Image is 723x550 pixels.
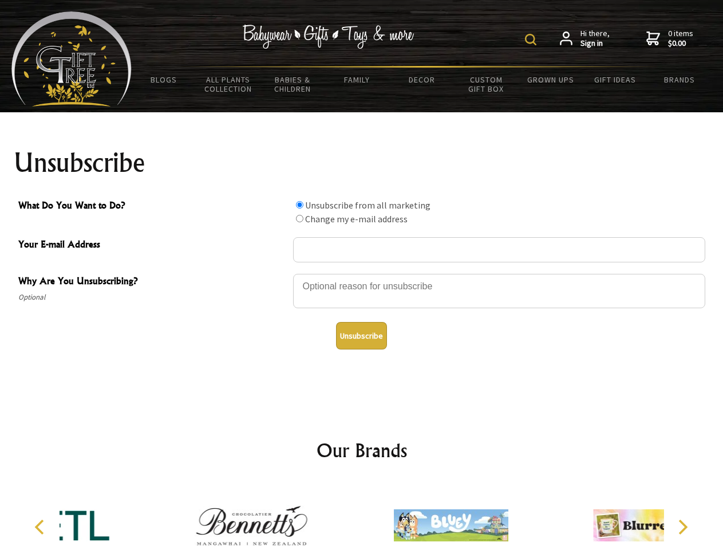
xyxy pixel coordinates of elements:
[196,68,261,101] a: All Plants Collection
[11,11,132,107] img: Babyware - Gifts - Toys and more...
[454,68,519,101] a: Custom Gift Box
[525,34,536,45] img: product search
[18,290,287,304] span: Optional
[260,68,325,101] a: Babies & Children
[18,237,287,254] span: Your E-mail Address
[296,201,303,209] input: What Do You Want to Do?
[560,29,610,49] a: Hi there,Sign in
[132,68,196,92] a: BLOGS
[305,213,408,225] label: Change my e-mail address
[668,28,693,49] span: 0 items
[296,215,303,222] input: What Do You Want to Do?
[647,68,712,92] a: Brands
[243,25,414,49] img: Babywear - Gifts - Toys & more
[670,514,695,540] button: Next
[293,274,705,308] textarea: Why Are You Unsubscribing?
[580,29,610,49] span: Hi there,
[29,514,54,540] button: Previous
[336,322,387,349] button: Unsubscribe
[518,68,583,92] a: Grown Ups
[646,29,693,49] a: 0 items$0.00
[14,149,710,176] h1: Unsubscribe
[389,68,454,92] a: Decor
[18,274,287,290] span: Why Are You Unsubscribing?
[18,198,287,215] span: What Do You Want to Do?
[580,38,610,49] strong: Sign in
[23,437,701,464] h2: Our Brands
[325,68,390,92] a: Family
[293,237,705,262] input: Your E-mail Address
[668,38,693,49] strong: $0.00
[305,199,430,211] label: Unsubscribe from all marketing
[583,68,647,92] a: Gift Ideas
